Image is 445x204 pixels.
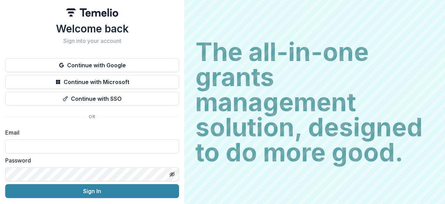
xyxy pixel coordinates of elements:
[5,38,179,44] h2: Sign into your account
[5,128,175,137] label: Email
[167,169,178,180] button: Toggle password visibility
[5,58,179,72] button: Continue with Google
[5,22,179,35] h1: Welcome back
[5,184,179,198] button: Sign In
[66,8,118,17] img: Temelio
[5,92,179,106] button: Continue with SSO
[5,156,175,165] label: Password
[5,75,179,89] button: Continue with Microsoft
